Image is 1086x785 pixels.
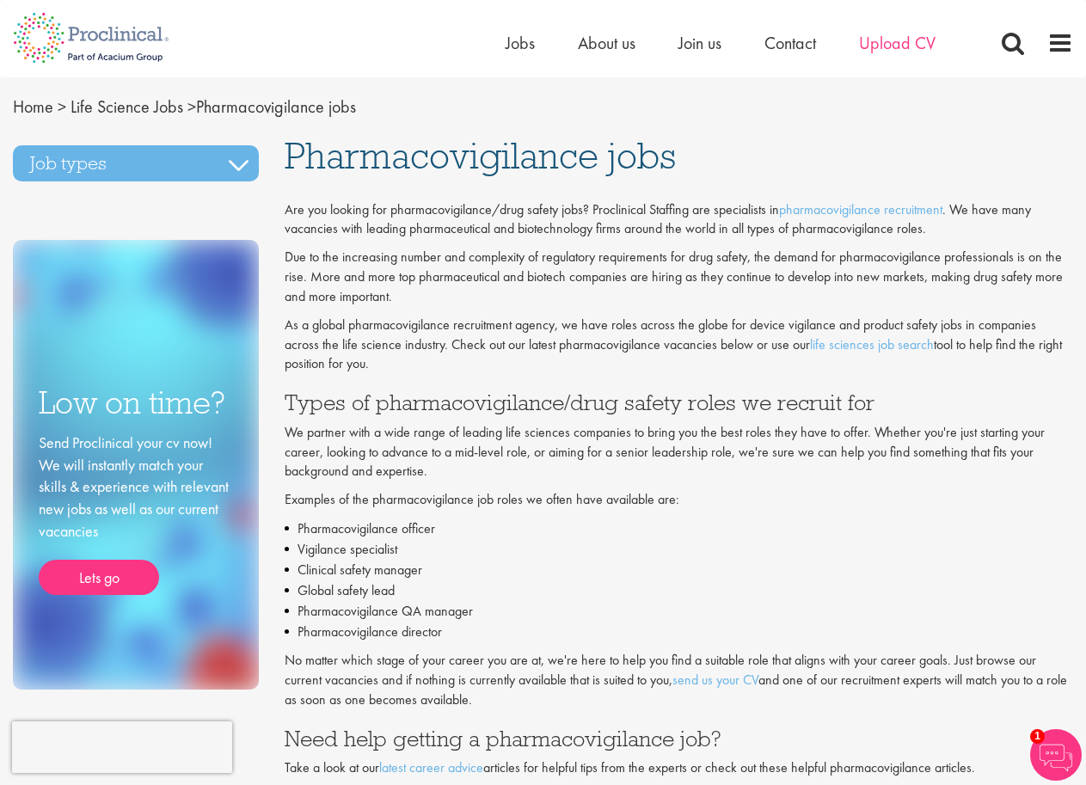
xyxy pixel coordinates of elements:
[71,95,183,118] a: breadcrumb link to Life Science Jobs
[859,32,936,54] a: Upload CV
[672,671,758,689] a: send us your CV
[13,95,53,118] a: breadcrumb link to Home
[285,539,1073,560] li: Vigilance specialist
[285,132,676,179] span: Pharmacovigilance jobs
[285,423,1073,482] p: We partner with a wide range of leading life sciences companies to bring you the best roles they ...
[39,432,233,595] div: Send Proclinical your cv now! We will instantly match your skills & experience with relevant new ...
[285,580,1073,601] li: Global safety lead
[285,391,1073,414] h3: Types of pharmacovigilance/drug safety roles we recruit for
[13,95,356,118] span: Pharmacovigilance jobs
[779,200,942,218] a: pharmacovigilance recruitment
[285,758,1073,778] p: Take a look at our articles for helpful tips from the experts or check out these helpful pharmaco...
[12,721,232,773] iframe: reCAPTCHA
[379,758,483,776] a: latest career advice
[39,560,159,596] a: Lets go
[39,386,233,420] h3: Low on time?
[1030,729,1045,744] span: 1
[810,335,934,353] a: life sciences job search
[285,200,1073,240] p: Are you looking for pharmacovigilance/drug safety jobs? Proclinical Staffing are specialists in ....
[578,32,635,54] a: About us
[285,727,1073,750] h3: Need help getting a pharmacovigilance job?
[285,248,1073,307] p: Due to the increasing number and complexity of regulatory requirements for drug safety, the deman...
[678,32,721,54] a: Join us
[285,651,1073,710] p: No matter which stage of your career you are at, we're here to help you find a suitable role that...
[506,32,535,54] a: Jobs
[285,490,1073,510] p: Examples of the pharmacovigilance job roles we often have available are:
[285,601,1073,622] li: Pharmacovigilance QA manager
[285,316,1073,375] p: As a global pharmacovigilance recruitment agency, we have roles across the globe for device vigil...
[285,622,1073,642] li: Pharmacovigilance director
[58,95,66,118] span: >
[1030,729,1082,781] img: Chatbot
[285,518,1073,539] li: Pharmacovigilance officer
[764,32,816,54] a: Contact
[13,145,259,181] h3: Job types
[187,95,196,118] span: >
[285,560,1073,580] li: Clinical safety manager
